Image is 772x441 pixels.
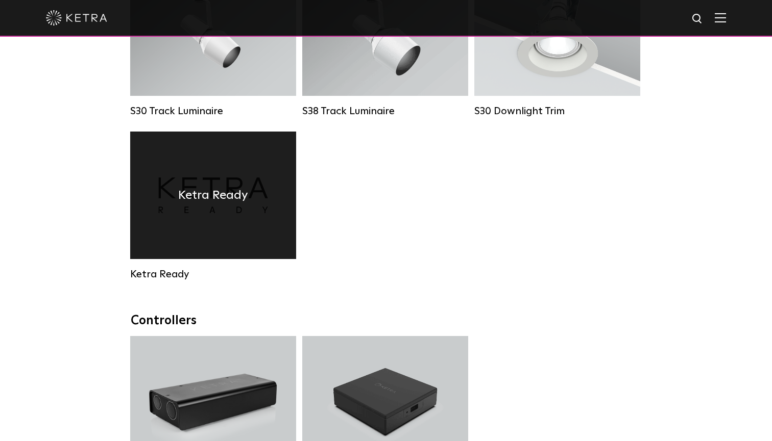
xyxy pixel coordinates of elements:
img: search icon [691,13,704,25]
div: S38 Track Luminaire [302,105,468,117]
div: Ketra Ready [130,268,296,280]
a: Ketra Ready Ketra Ready [130,132,296,279]
img: Hamburger%20Nav.svg [715,13,726,22]
img: ketra-logo-2019-white [46,10,107,25]
div: Controllers [131,314,641,328]
div: S30 Track Luminaire [130,105,296,117]
h4: Ketra Ready [178,186,248,205]
div: S30 Downlight Trim [474,105,640,117]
